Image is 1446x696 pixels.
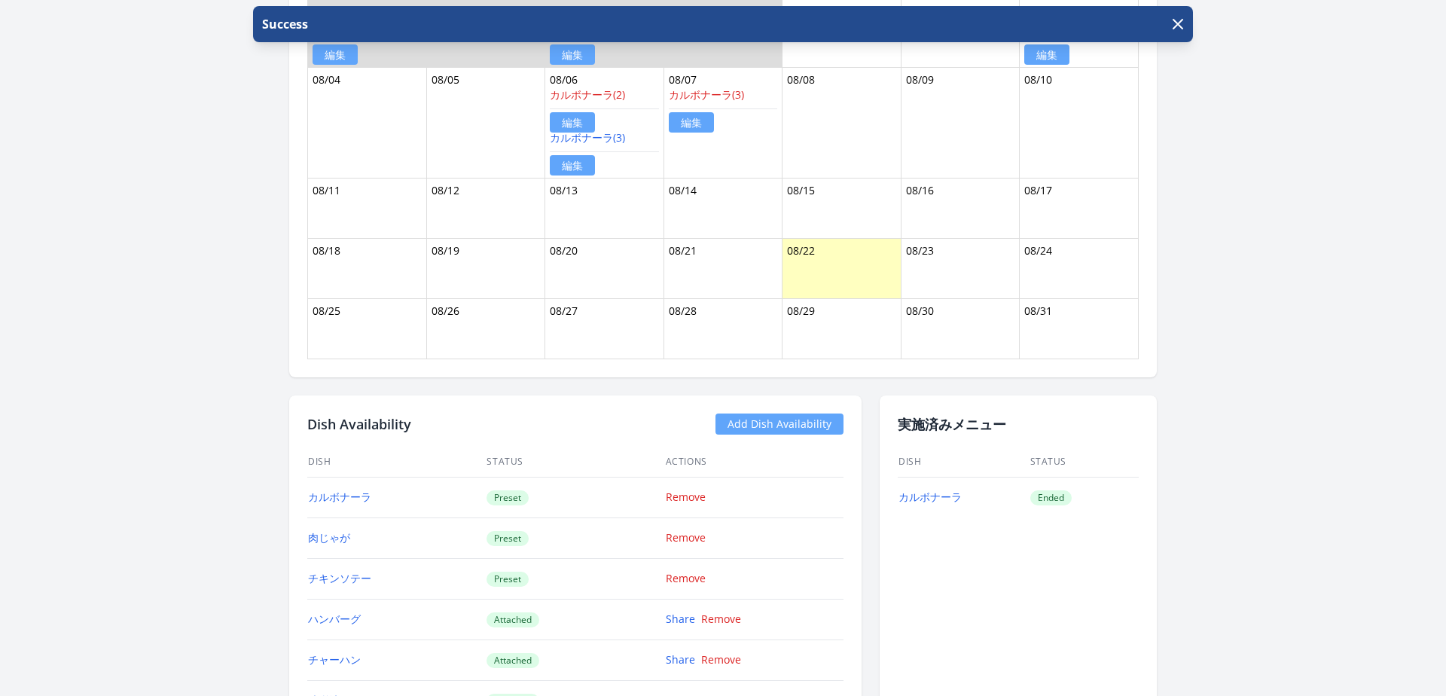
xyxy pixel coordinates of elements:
[782,298,901,359] td: 08/29
[901,67,1020,178] td: 08/09
[487,490,529,505] span: Preset
[898,414,1139,435] h2: 実施済みメニュー
[487,612,539,627] span: Attached
[426,298,545,359] td: 08/26
[545,178,664,238] td: 08/13
[1030,447,1139,478] th: Status
[308,67,427,178] td: 08/04
[1020,178,1139,238] td: 08/17
[898,490,962,504] a: カルボナーラ
[664,178,782,238] td: 08/14
[701,612,741,626] a: Remove
[666,652,695,667] a: Share
[308,238,427,298] td: 08/18
[307,414,411,435] h2: Dish Availability
[666,490,706,504] a: Remove
[901,178,1020,238] td: 08/16
[782,67,901,178] td: 08/08
[1020,67,1139,178] td: 08/10
[550,87,625,102] a: カルボナーラ(2)
[545,67,664,178] td: 08/06
[782,178,901,238] td: 08/15
[308,612,361,626] a: ハンバーグ
[1020,298,1139,359] td: 08/31
[426,67,545,178] td: 08/05
[487,572,529,587] span: Preset
[308,652,361,667] a: チャーハン
[664,298,782,359] td: 08/28
[901,238,1020,298] td: 08/23
[898,447,1030,478] th: Dish
[308,530,350,545] a: 肉じゃが
[545,298,664,359] td: 08/27
[426,238,545,298] td: 08/19
[308,298,427,359] td: 08/25
[259,15,308,33] p: Success
[666,612,695,626] a: Share
[1020,238,1139,298] td: 08/24
[664,67,782,178] td: 08/07
[426,178,545,238] td: 08/12
[308,571,371,585] a: チキンソテー
[550,112,595,133] a: 編集
[486,447,664,478] th: Status
[308,178,427,238] td: 08/11
[669,112,714,133] a: 編集
[666,530,706,545] a: Remove
[664,238,782,298] td: 08/21
[1030,490,1072,505] span: Ended
[550,130,625,145] a: カルボナーラ(3)
[701,652,741,667] a: Remove
[308,490,371,504] a: カルボナーラ
[666,571,706,585] a: Remove
[665,447,843,478] th: Actions
[487,531,529,546] span: Preset
[545,238,664,298] td: 08/20
[307,447,486,478] th: Dish
[550,155,595,176] a: 編集
[487,653,539,668] span: Attached
[669,87,744,102] a: カルボナーラ(3)
[715,414,843,435] a: Add Dish Availability
[901,298,1020,359] td: 08/30
[782,238,901,298] td: 08/22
